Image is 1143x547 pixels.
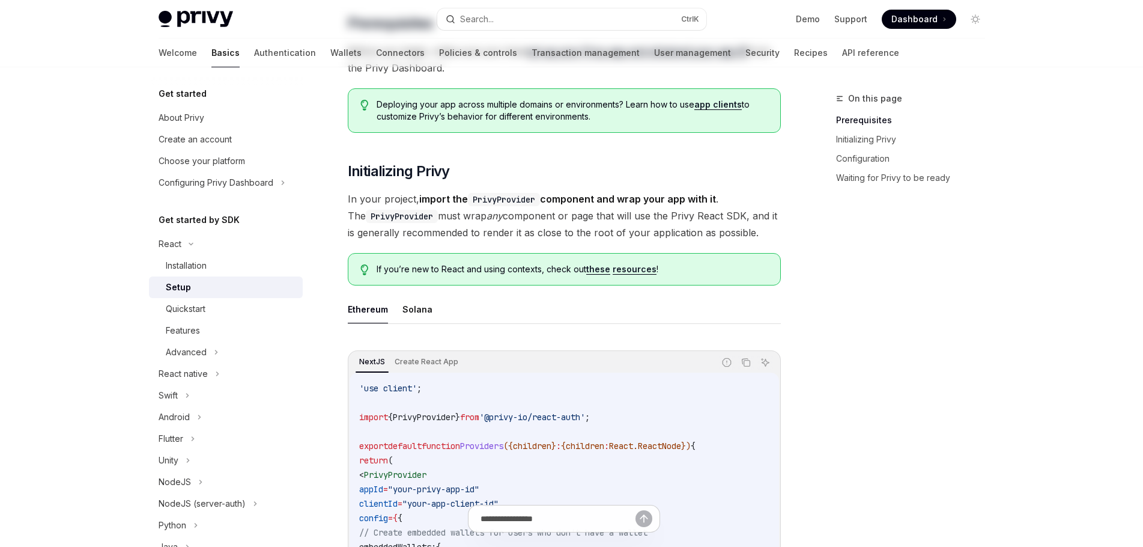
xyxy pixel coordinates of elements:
span: from [460,412,479,423]
a: About Privy [149,107,303,129]
div: Advanced [166,345,207,359]
span: export [359,441,388,451]
h5: Get started [159,87,207,101]
span: ReactNode [638,441,681,451]
span: function [422,441,460,451]
span: appId [359,484,383,495]
div: Search... [460,12,494,26]
div: NodeJS [159,475,191,489]
div: Python [159,518,186,533]
div: Android [159,410,190,424]
a: Demo [796,13,820,25]
a: Connectors [376,38,425,67]
span: ({ [503,441,513,451]
span: import [359,412,388,423]
div: Unity [159,453,178,468]
a: Features [149,320,303,341]
div: About Privy [159,111,204,125]
span: children [513,441,551,451]
a: resources [613,264,656,275]
h5: Get started by SDK [159,213,240,227]
span: React [609,441,633,451]
div: Setup [166,280,191,295]
code: PrivyProvider [468,193,540,206]
span: "your-app-client-id" [402,498,499,509]
button: Send message [635,510,652,527]
span: 'use client' [359,383,417,394]
a: Support [834,13,867,25]
span: { [691,441,696,451]
span: In your project, . The must wrap component or page that will use the Privy React SDK, and it is g... [348,191,781,241]
a: Waiting for Privy to be ready [836,168,995,188]
a: Welcome [159,38,197,67]
div: Swift [159,388,178,403]
span: "your-privy-app-id" [388,484,479,495]
span: On this page [848,91,902,106]
div: React native [159,367,208,381]
button: Search...CtrlK [437,8,706,30]
span: < [359,469,364,480]
a: these [586,264,610,275]
div: Flutter [159,432,183,446]
span: If you’re new to React and using contexts, check out ! [377,263,768,275]
span: PrivyProvider [364,469,426,480]
button: Copy the contents from the code block [738,355,754,370]
span: Initializing Privy [348,162,450,181]
div: NextJS [356,355,389,369]
button: Report incorrect code [719,355,735,370]
a: Policies & controls [439,38,517,67]
span: : [556,441,561,451]
span: ; [585,412,590,423]
a: Recipes [794,38,828,67]
a: Transaction management [532,38,640,67]
span: Ctrl K [681,14,699,24]
span: { [388,412,393,423]
span: Deploying your app across multiple domains or environments? Learn how to use to customize Privy’s... [377,99,768,123]
a: app clients [694,99,742,110]
div: Choose your platform [159,154,245,168]
a: Setup [149,277,303,298]
a: User management [654,38,731,67]
svg: Tip [360,264,369,275]
a: Basics [211,38,240,67]
span: '@privy-io/react-auth' [479,412,585,423]
a: Quickstart [149,298,303,320]
a: Choose your platform [149,150,303,172]
span: }) [681,441,691,451]
span: = [398,498,402,509]
div: Create an account [159,132,232,147]
span: default [388,441,422,451]
a: Dashboard [882,10,956,29]
span: ; [417,383,422,394]
a: Authentication [254,38,316,67]
span: { [561,441,566,451]
div: Configuring Privy Dashboard [159,176,273,190]
span: } [551,441,556,451]
div: React [159,237,181,251]
div: Create React App [391,355,462,369]
span: PrivyProvider [393,412,455,423]
button: Ethereum [348,295,388,323]
span: . [633,441,638,451]
span: : [604,441,609,451]
div: Features [166,323,200,338]
button: Toggle dark mode [966,10,985,29]
div: Quickstart [166,302,205,316]
span: Dashboard [891,13,938,25]
span: Providers [460,441,503,451]
a: Prerequisites [836,111,995,130]
a: API reference [842,38,899,67]
svg: Tip [360,100,369,111]
code: PrivyProvider [366,210,438,223]
button: Ask AI [757,355,773,370]
span: } [455,412,460,423]
a: Configuration [836,149,995,168]
span: clientId [359,498,398,509]
span: children [566,441,604,451]
div: NodeJS (server-auth) [159,497,246,511]
a: Wallets [330,38,362,67]
strong: import the component and wrap your app with it [419,193,716,205]
a: Installation [149,255,303,277]
a: Security [745,38,780,67]
span: ( [388,455,393,466]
